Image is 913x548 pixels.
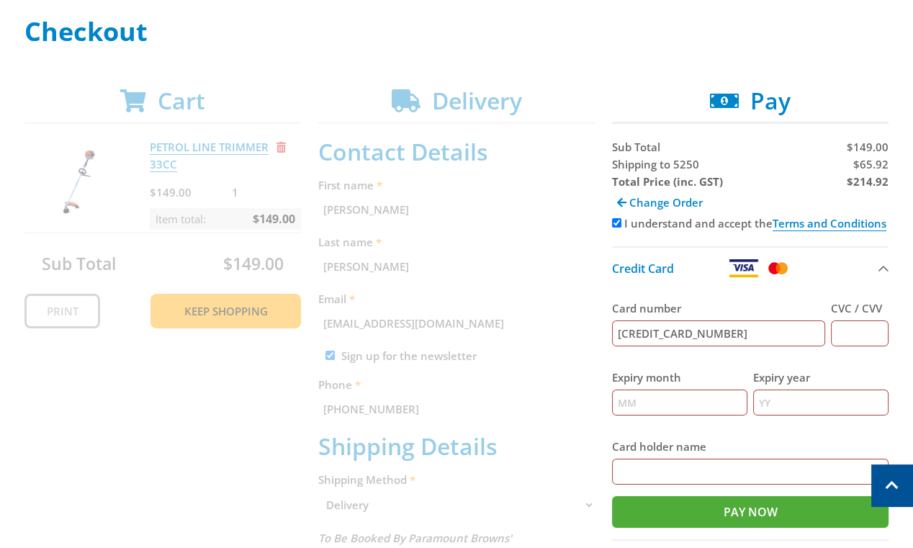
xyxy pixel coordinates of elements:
[612,390,747,416] input: MM
[753,390,889,416] input: YY
[612,496,889,528] input: Pay Now
[831,300,889,317] label: CVC / CVV
[624,216,886,231] label: I understand and accept the
[753,369,889,386] label: Expiry year
[847,174,889,189] strong: $214.92
[612,300,825,317] label: Card number
[612,438,889,455] label: Card holder name
[612,369,747,386] label: Expiry month
[24,17,889,46] h1: Checkout
[612,218,621,228] input: Please accept the terms and conditions.
[612,140,660,154] span: Sub Total
[773,216,886,231] a: Terms and Conditions
[612,261,674,277] span: Credit Card
[750,85,791,116] span: Pay
[612,190,708,215] a: Change Order
[612,246,889,289] button: Credit Card
[847,140,889,154] span: $149.00
[612,174,723,189] strong: Total Price (inc. GST)
[765,259,791,277] img: Mastercard
[853,157,889,171] span: $65.92
[728,259,760,277] img: Visa
[629,195,703,210] span: Change Order
[612,157,699,171] span: Shipping to 5250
